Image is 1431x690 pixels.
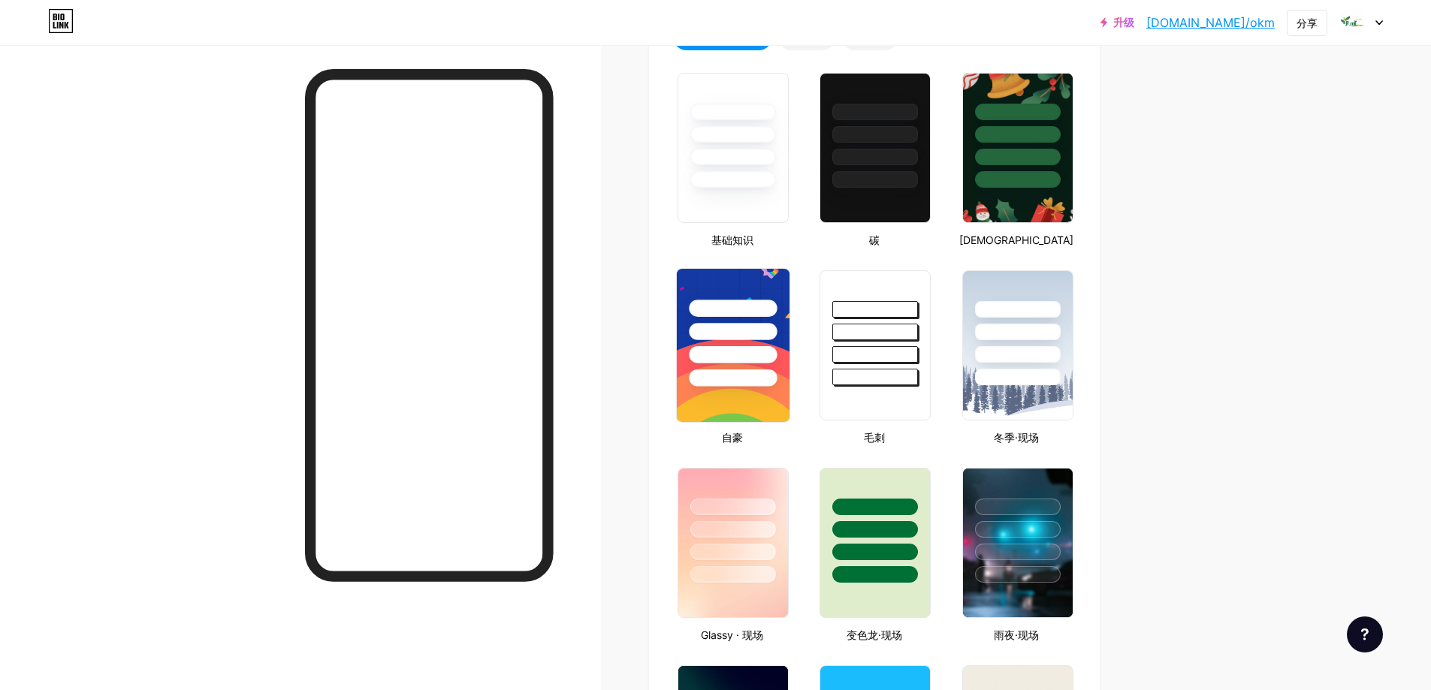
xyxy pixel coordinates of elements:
img: pride-mobile.png [677,269,789,422]
font: 升级 [1113,16,1134,29]
font: 碳 [869,234,880,246]
font: 自豪 [722,431,743,444]
font: Glassy · 现场 [701,628,763,641]
a: [DOMAIN_NAME]/okm [1146,14,1275,32]
font: 毛刺 [864,431,885,444]
font: 雨夜·现场 [994,628,1039,641]
font: 变色龙·现场 [847,628,902,641]
img: 奥克姆 [1339,8,1367,37]
font: [DOMAIN_NAME]/okm [1146,15,1275,30]
font: 冬季·现场 [994,431,1039,444]
font: 分享 [1297,17,1318,29]
font: [DEMOGRAPHIC_DATA] [959,234,1073,246]
font: 基础知识 [711,234,753,246]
